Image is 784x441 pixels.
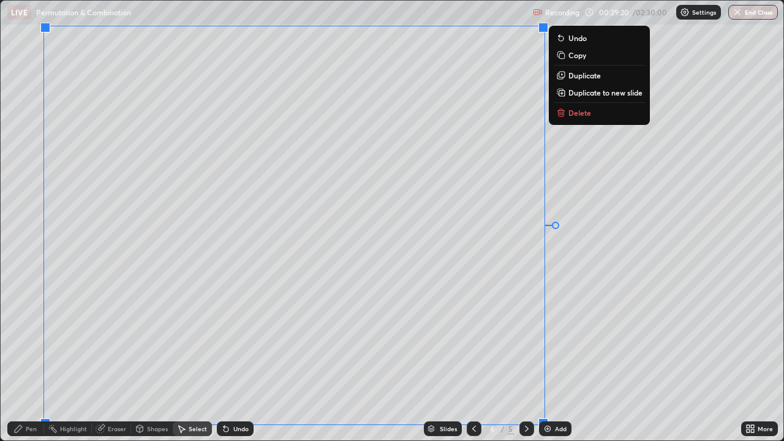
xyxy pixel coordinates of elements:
button: End Class [728,5,778,20]
button: Duplicate [554,68,645,83]
p: LIVE [11,7,28,17]
img: add-slide-button [543,424,552,434]
p: Duplicate [568,70,601,80]
div: Eraser [108,426,126,432]
div: Highlight [60,426,87,432]
div: Undo [233,426,249,432]
div: Select [189,426,207,432]
p: Recording [545,8,579,17]
div: Shapes [147,426,168,432]
img: class-settings-icons [680,7,690,17]
img: end-class-cross [733,7,742,17]
p: Duplicate to new slide [568,88,643,97]
div: Add [555,426,567,432]
div: / [501,425,505,432]
div: Slides [440,426,457,432]
img: recording.375f2c34.svg [533,7,543,17]
button: Copy [554,48,645,62]
p: Undo [568,33,587,43]
p: Copy [568,50,586,60]
button: Delete [554,105,645,120]
div: Pen [26,426,37,432]
p: Delete [568,108,591,118]
div: 5 [507,423,514,434]
button: Undo [554,31,645,45]
p: Permutation & Combination [36,7,131,17]
button: Duplicate to new slide [554,85,645,100]
div: More [758,426,773,432]
p: Settings [692,9,716,15]
div: 4 [486,425,499,432]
